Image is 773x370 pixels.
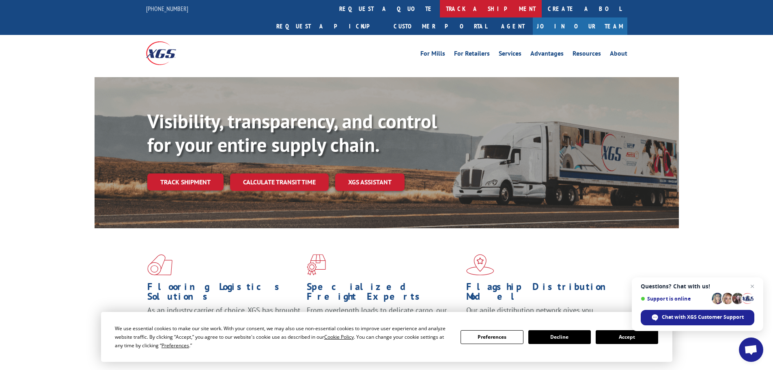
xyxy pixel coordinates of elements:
div: Open chat [739,338,763,362]
a: Services [499,50,521,59]
a: Request a pickup [270,17,388,35]
a: For Mills [420,50,445,59]
h1: Flooring Logistics Solutions [147,282,301,305]
b: Visibility, transparency, and control for your entire supply chain. [147,108,437,157]
h1: Flagship Distribution Model [466,282,620,305]
a: Resources [573,50,601,59]
a: About [610,50,627,59]
a: Advantages [530,50,564,59]
a: Join Our Team [533,17,627,35]
a: Calculate transit time [230,173,329,191]
h1: Specialized Freight Experts [307,282,460,305]
img: xgs-icon-focused-on-flooring-red [307,254,326,275]
button: Decline [528,330,591,344]
span: Chat with XGS Customer Support [662,314,744,321]
a: XGS ASSISTANT [335,173,405,191]
span: Close chat [747,281,757,291]
span: As an industry carrier of choice, XGS has brought innovation and dedication to flooring logistics... [147,305,300,334]
span: Preferences [161,342,189,349]
span: Support is online [641,296,709,302]
div: Chat with XGS Customer Support [641,310,754,325]
p: From overlength loads to delicate cargo, our experienced staff knows the best way to move your fr... [307,305,460,342]
button: Accept [596,330,658,344]
span: Cookie Policy [324,333,354,340]
a: Agent [493,17,533,35]
a: [PHONE_NUMBER] [146,4,188,13]
div: Cookie Consent Prompt [101,312,672,362]
span: Our agile distribution network gives you nationwide inventory management on demand. [466,305,616,325]
button: Preferences [461,330,523,344]
span: Questions? Chat with us! [641,283,754,290]
div: We use essential cookies to make our site work. With your consent, we may also use non-essential ... [115,324,451,350]
a: Customer Portal [388,17,493,35]
img: xgs-icon-flagship-distribution-model-red [466,254,494,275]
a: Track shipment [147,173,224,190]
img: xgs-icon-total-supply-chain-intelligence-red [147,254,172,275]
a: For Retailers [454,50,490,59]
